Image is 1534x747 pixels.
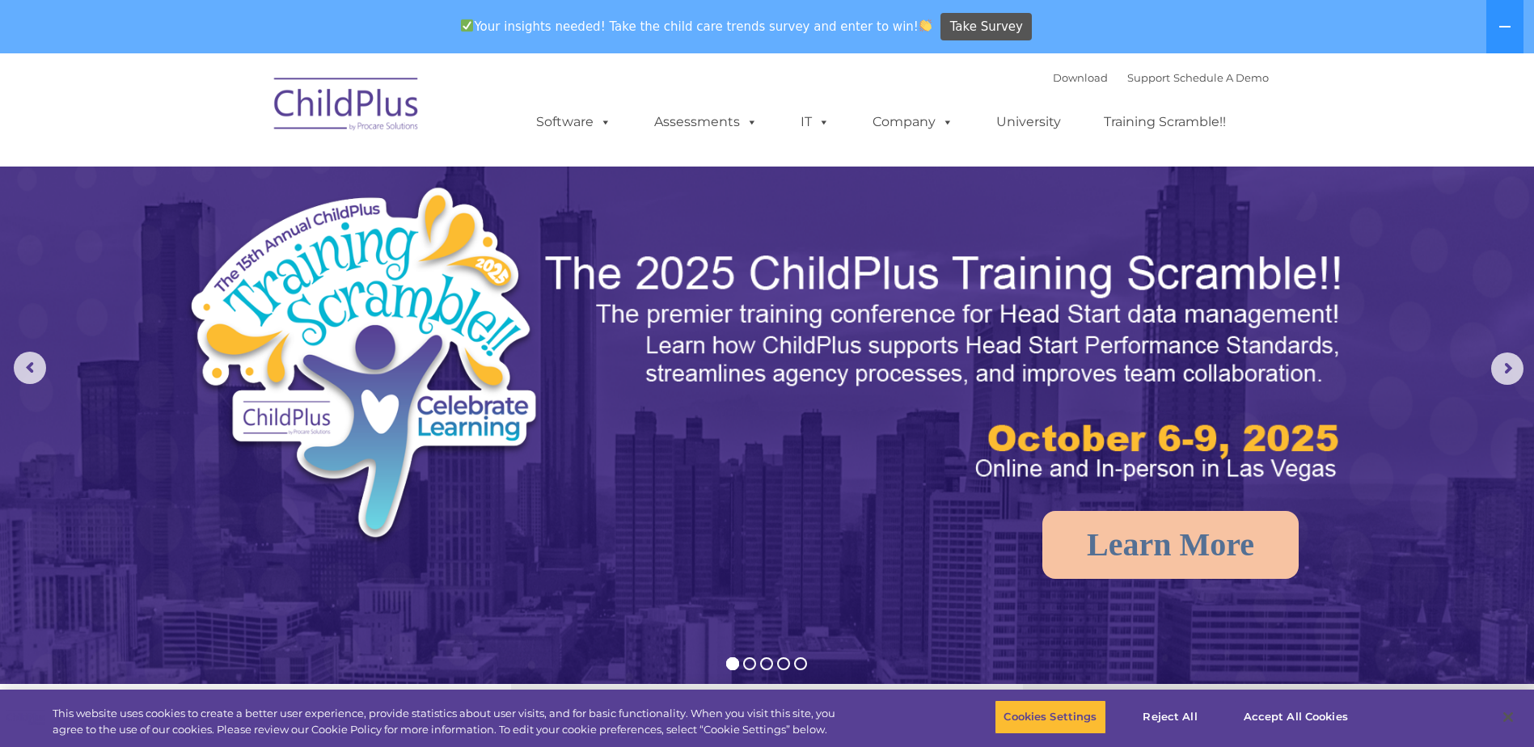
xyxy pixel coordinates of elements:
span: Your insights needed! Take the child care trends survey and enter to win! [454,11,939,42]
font: | [1053,71,1269,84]
img: 👏 [919,19,932,32]
a: Assessments [638,106,774,138]
a: Download [1053,71,1108,84]
button: Cookies Settings [995,700,1105,734]
a: Training Scramble!! [1088,106,1242,138]
span: Take Survey [950,13,1023,41]
img: ChildPlus by Procare Solutions [266,66,428,147]
a: University [980,106,1077,138]
a: Take Survey [940,13,1032,41]
a: Company [856,106,970,138]
a: IT [784,106,846,138]
span: Last name [225,107,274,119]
span: Phone number [225,173,294,185]
div: This website uses cookies to create a better user experience, provide statistics about user visit... [53,706,843,737]
a: Schedule A Demo [1173,71,1269,84]
button: Close [1490,699,1526,735]
a: Support [1127,71,1170,84]
button: Reject All [1120,700,1221,734]
button: Accept All Cookies [1235,700,1357,734]
a: Software [520,106,628,138]
img: ✅ [461,19,473,32]
a: Learn More [1042,511,1299,579]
